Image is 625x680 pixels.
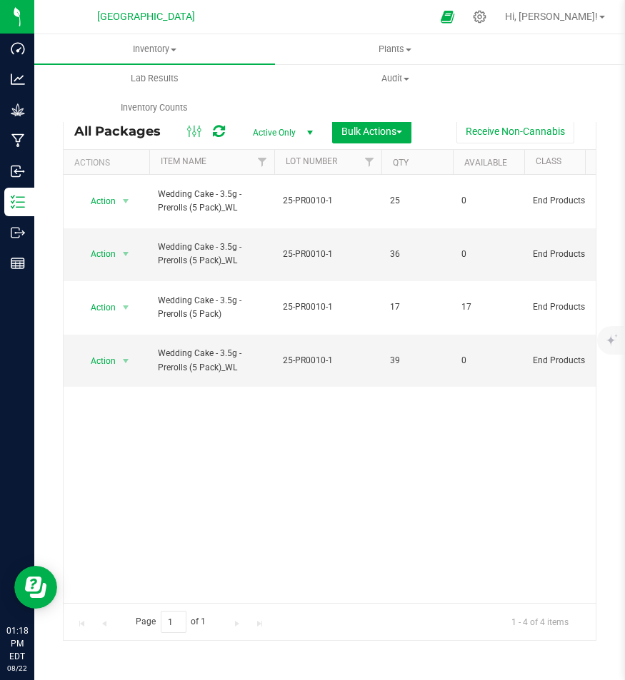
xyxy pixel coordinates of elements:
[11,164,25,178] inline-svg: Inbound
[6,663,28,674] p: 08/22
[97,11,195,23] span: [GEOGRAPHIC_DATA]
[78,298,116,318] span: Action
[11,72,25,86] inline-svg: Analytics
[78,191,116,211] span: Action
[14,566,57,609] iframe: Resource center
[78,244,116,264] span: Action
[251,150,274,174] a: Filter
[158,188,266,215] span: Wedding Cake - 3.5g - Prerolls (5 Pack)_WL
[390,354,444,367] span: 39
[158,347,266,374] span: Wedding Cake - 3.5g - Prerolls (5 Pack)_WL
[286,156,337,166] a: Lot Number
[275,34,516,64] a: Plants
[161,156,206,166] a: Item Name
[431,3,464,31] span: Open Ecommerce Menu
[283,354,373,367] span: 25-PR0010-1
[11,133,25,148] inline-svg: Manufacturing
[332,119,411,143] button: Bulk Actions
[500,611,580,632] span: 1 - 4 of 4 items
[117,244,135,264] span: select
[124,611,218,633] span: Page of 1
[341,126,402,137] span: Bulk Actions
[34,64,275,93] a: Lab Results
[34,34,275,64] a: Inventory
[276,72,515,85] span: Audit
[11,195,25,209] inline-svg: Inventory
[536,156,561,166] a: Class
[275,64,516,93] a: Audit
[158,240,266,268] span: Wedding Cake - 3.5g - Prerolls (5 Pack)_WL
[471,10,489,24] div: Manage settings
[11,41,25,56] inline-svg: Dashboard
[283,194,373,208] span: 25-PR0010-1
[34,93,275,123] a: Inventory Counts
[74,158,144,168] div: Actions
[505,11,598,22] span: Hi, [PERSON_NAME]!
[117,298,135,318] span: select
[464,158,507,168] a: Available
[461,300,516,314] span: 17
[158,294,266,321] span: Wedding Cake - 3.5g - Prerolls (5 Pack)
[461,194,516,208] span: 0
[461,354,516,367] span: 0
[117,351,135,371] span: select
[161,611,186,633] input: 1
[283,300,373,314] span: 25-PR0010-1
[101,101,207,114] span: Inventory Counts
[393,158,409,168] a: Qty
[111,72,198,85] span: Lab Results
[74,123,175,139] span: All Packages
[283,248,373,261] span: 25-PR0010-1
[358,150,381,174] a: Filter
[276,43,515,56] span: Plants
[390,300,444,314] span: 17
[11,103,25,117] inline-svg: Grow
[390,248,444,261] span: 36
[117,191,135,211] span: select
[456,119,574,143] button: Receive Non-Cannabis
[34,43,275,56] span: Inventory
[6,624,28,663] p: 01:18 PM EDT
[390,194,444,208] span: 25
[11,225,25,240] inline-svg: Outbound
[11,256,25,270] inline-svg: Reports
[78,351,116,371] span: Action
[461,248,516,261] span: 0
